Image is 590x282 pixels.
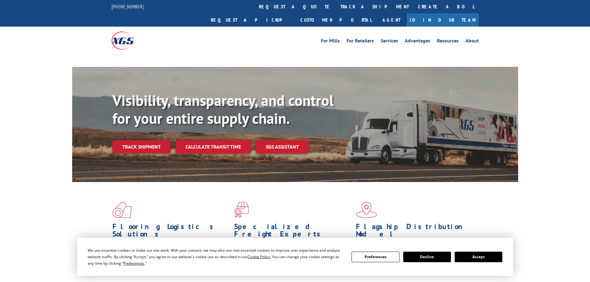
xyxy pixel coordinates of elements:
[123,261,144,266] span: Preferences
[112,91,334,128] b: Visibility, transparency, and control for your entire supply chain.
[405,38,430,45] a: Advantages
[206,13,296,27] a: Request a pickup
[296,13,376,27] a: Customer Portal
[455,252,502,262] button: Accept
[407,13,479,27] a: Join Our Team
[112,140,171,153] a: Track shipment
[356,202,377,218] img: xgs-icon-flagship-distribution-model-red
[111,3,144,10] a: [PHONE_NUMBER]
[356,223,473,241] h1: Flagship Distribution Model
[234,202,249,218] img: xgs-icon-focused-on-flooring-red
[234,223,351,241] h1: Specialized Freight Experts
[88,247,344,267] div: We use essential cookies to make our site work. With your consent, we may also use non-essential ...
[77,238,513,276] div: Cookie Consent Prompt
[465,38,479,45] a: About
[256,140,309,154] a: XGS ASSISTANT
[437,38,459,45] a: Resources
[112,223,229,241] h1: Flooring Logistics Solutions
[403,252,451,262] button: Decline
[376,13,407,27] a: Agent
[247,254,270,259] span: Cookie Policy
[347,38,374,45] a: For Retailers
[321,38,340,45] a: For Mills
[176,140,251,154] a: Calculate transit time
[112,202,132,218] img: xgs-icon-total-supply-chain-intelligence-red
[352,252,399,262] button: Preferences
[381,38,398,45] a: Services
